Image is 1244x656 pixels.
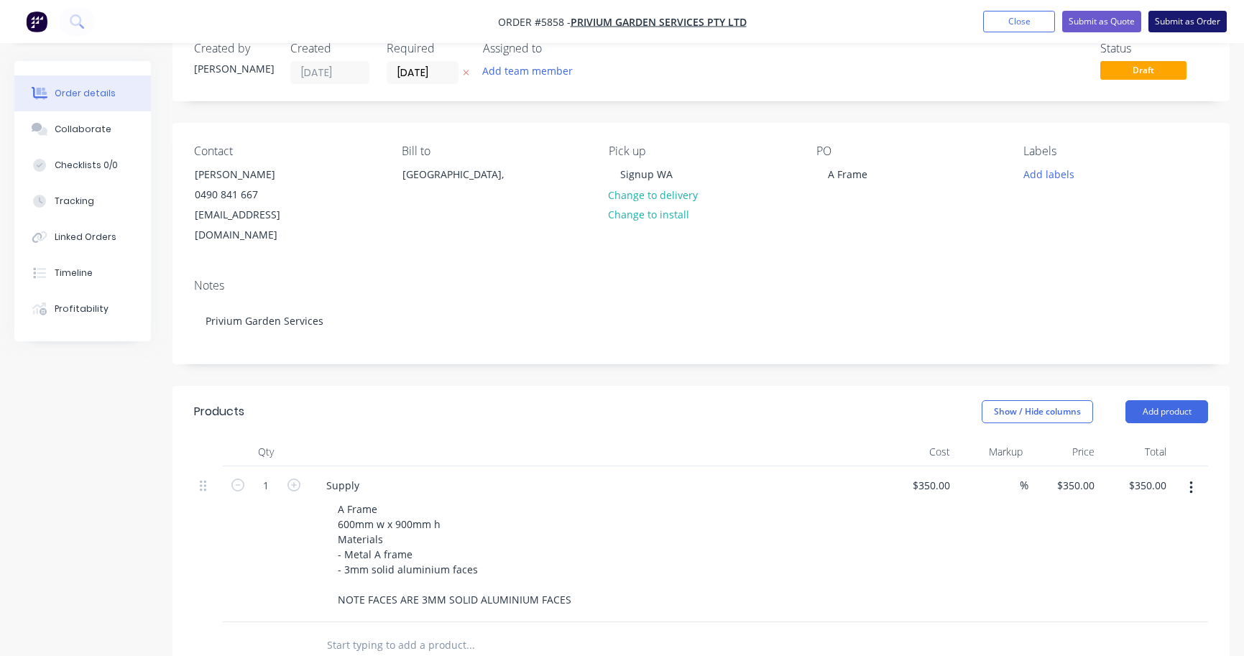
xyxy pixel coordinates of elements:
[194,299,1208,343] div: Privium Garden Services
[1028,438,1100,466] div: Price
[1100,61,1187,79] span: Draft
[956,438,1028,466] div: Markup
[326,499,583,610] div: A Frame 600mm w x 900mm h Materials - Metal A frame - 3mm solid aluminium faces NOTE FACES ARE 3M...
[14,147,151,183] button: Checklists 0/0
[55,267,93,280] div: Timeline
[387,42,466,55] div: Required
[483,61,581,80] button: Add team member
[14,291,151,327] button: Profitability
[55,231,116,244] div: Linked Orders
[14,111,151,147] button: Collaborate
[195,205,314,245] div: [EMAIL_ADDRESS][DOMAIN_NAME]
[14,255,151,291] button: Timeline
[1100,42,1208,55] div: Status
[14,183,151,219] button: Tracking
[55,302,109,315] div: Profitability
[55,159,118,172] div: Checklists 0/0
[1148,11,1227,32] button: Submit as Order
[816,144,1001,158] div: PO
[55,123,111,136] div: Collaborate
[55,195,94,208] div: Tracking
[1062,11,1141,32] button: Submit as Quote
[194,61,273,76] div: [PERSON_NAME]
[390,164,534,210] div: [GEOGRAPHIC_DATA],
[315,475,371,496] div: Supply
[983,11,1055,32] button: Close
[483,42,627,55] div: Assigned to
[816,164,879,185] div: A Frame
[223,438,309,466] div: Qty
[1125,400,1208,423] button: Add product
[194,279,1208,292] div: Notes
[884,438,956,466] div: Cost
[194,42,273,55] div: Created by
[402,144,586,158] div: Bill to
[1020,477,1028,494] span: %
[982,400,1093,423] button: Show / Hide columns
[1015,164,1082,183] button: Add labels
[194,144,379,158] div: Contact
[601,205,697,224] button: Change to install
[1100,438,1172,466] div: Total
[195,185,314,205] div: 0490 841 667
[1023,144,1208,158] div: Labels
[402,165,522,185] div: [GEOGRAPHIC_DATA],
[195,165,314,185] div: [PERSON_NAME]
[55,87,116,100] div: Order details
[26,11,47,32] img: Factory
[609,144,793,158] div: Pick up
[183,164,326,246] div: [PERSON_NAME]0490 841 667[EMAIL_ADDRESS][DOMAIN_NAME]
[14,219,151,255] button: Linked Orders
[601,185,706,204] button: Change to delivery
[290,42,369,55] div: Created
[498,15,571,29] span: Order #5858 -
[475,61,581,80] button: Add team member
[14,75,151,111] button: Order details
[609,164,684,185] div: Signup WA
[571,15,747,29] a: Privium Garden Services PTY LTD
[194,403,244,420] div: Products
